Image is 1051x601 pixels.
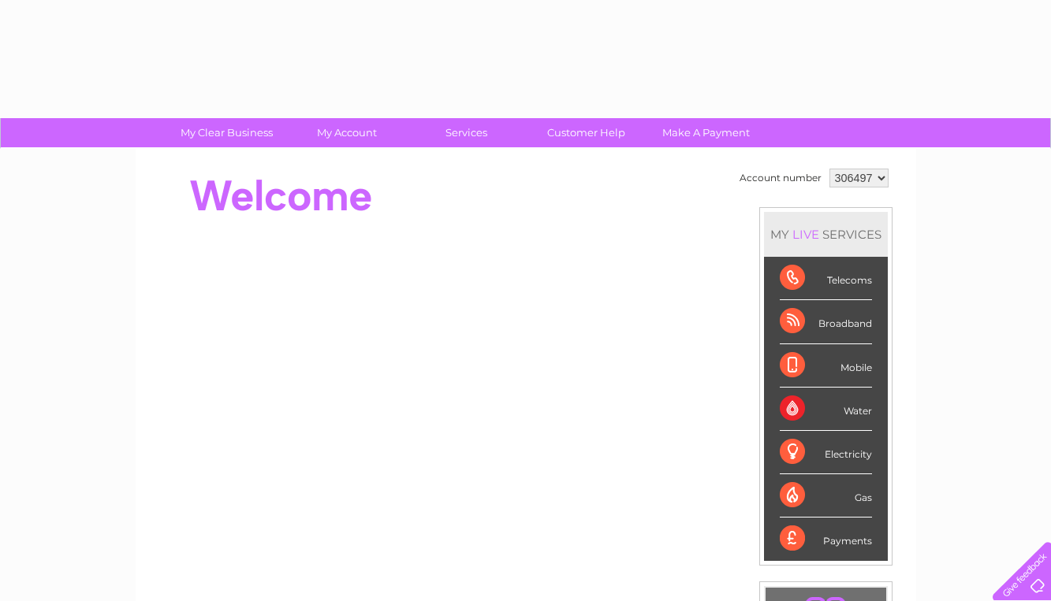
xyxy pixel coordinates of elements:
div: Payments [780,518,872,560]
div: Water [780,388,872,431]
div: Gas [780,474,872,518]
div: Electricity [780,431,872,474]
a: My Clear Business [162,118,292,147]
a: Services [401,118,531,147]
a: Make A Payment [641,118,771,147]
div: LIVE [789,227,822,242]
div: Broadband [780,300,872,343]
div: Mobile [780,344,872,388]
td: Account number [736,165,826,191]
a: Customer Help [521,118,651,147]
div: MY SERVICES [764,212,888,257]
a: My Account [281,118,412,147]
div: Telecoms [780,257,872,300]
